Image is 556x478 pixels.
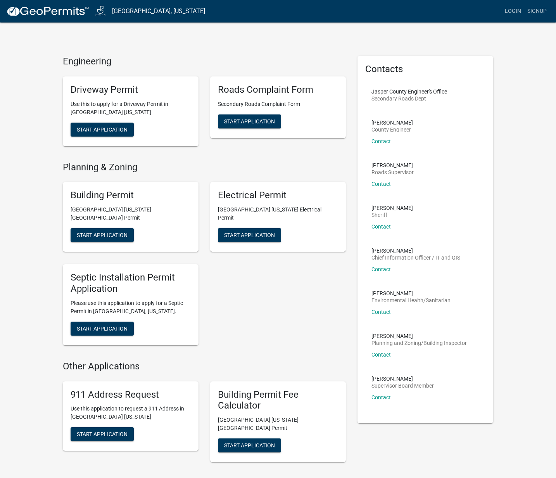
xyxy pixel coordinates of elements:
span: Start Application [77,232,128,238]
span: Start Application [77,431,128,437]
h5: Roads Complaint Form [218,84,338,95]
a: Signup [524,4,550,19]
h5: Septic Installation Permit Application [71,272,191,294]
p: [GEOGRAPHIC_DATA] [US_STATE] Electrical Permit [218,206,338,222]
p: Roads Supervisor [371,170,414,175]
button: Start Application [71,123,134,137]
button: Start Application [218,114,281,128]
a: Contact [371,266,391,272]
h4: Other Applications [63,361,346,372]
img: Jasper County, Iowa [95,6,106,16]
h4: Planning & Zoning [63,162,346,173]
a: Contact [371,181,391,187]
p: Planning and Zoning/Building Inspector [371,340,467,346]
p: Use this to apply for a Driveway Permit in [GEOGRAPHIC_DATA] [US_STATE] [71,100,191,116]
span: Start Application [224,442,275,449]
p: County Engineer [371,127,413,132]
span: Start Application [77,126,128,132]
h5: Building Permit [71,190,191,201]
p: [PERSON_NAME] [371,333,467,339]
h5: Contacts [365,64,485,75]
p: [PERSON_NAME] [371,205,413,211]
p: [PERSON_NAME] [371,120,413,125]
span: Start Application [77,325,128,331]
a: Contact [371,394,391,400]
p: [GEOGRAPHIC_DATA] [US_STATE][GEOGRAPHIC_DATA] Permit [218,416,338,432]
a: Contact [371,223,391,230]
p: Please use this application to apply for a Septic Permit in [GEOGRAPHIC_DATA], [US_STATE]. [71,299,191,315]
p: Secondary Roads Complaint Form [218,100,338,108]
a: Contact [371,138,391,144]
a: Contact [371,309,391,315]
button: Start Application [71,427,134,441]
p: Use this application to request a 911 Address in [GEOGRAPHIC_DATA] [US_STATE] [71,405,191,421]
wm-workflow-list-section: Other Applications [63,361,346,468]
a: Contact [371,352,391,358]
p: Jasper County Engineer's Office [371,89,447,94]
p: [PERSON_NAME] [371,291,451,296]
button: Start Application [71,322,134,336]
a: [GEOGRAPHIC_DATA], [US_STATE] [112,5,205,18]
h4: Engineering [63,56,346,67]
h5: Electrical Permit [218,190,338,201]
p: Sheriff [371,212,413,218]
span: Start Application [224,232,275,238]
h5: 911 Address Request [71,389,191,400]
a: Login [502,4,524,19]
button: Start Application [218,228,281,242]
button: Start Application [71,228,134,242]
p: [PERSON_NAME] [371,248,460,253]
p: [PERSON_NAME] [371,163,414,168]
p: Chief Information Officer / IT and GIS [371,255,460,260]
p: [PERSON_NAME] [371,376,434,381]
p: Secondary Roads Dept [371,96,447,101]
h5: Driveway Permit [71,84,191,95]
h5: Building Permit Fee Calculator [218,389,338,412]
span: Start Application [224,118,275,124]
p: [GEOGRAPHIC_DATA] [US_STATE][GEOGRAPHIC_DATA] Permit [71,206,191,222]
p: Environmental Health/Sanitarian [371,298,451,303]
button: Start Application [218,438,281,452]
p: Supervisor Board Member [371,383,434,388]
